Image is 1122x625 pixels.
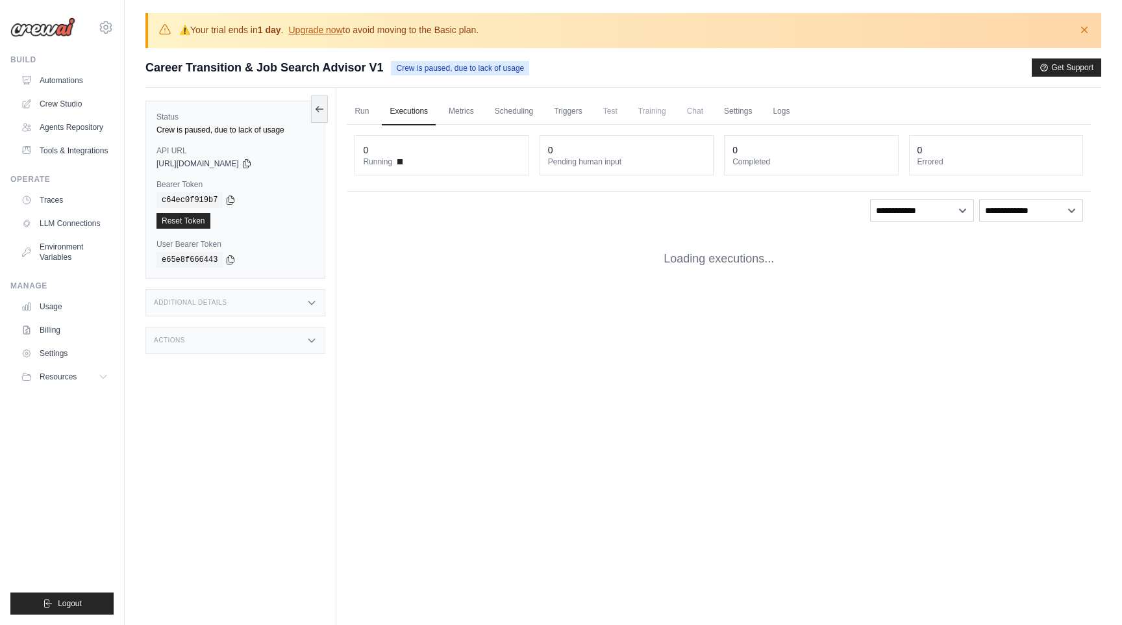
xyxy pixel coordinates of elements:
[16,94,114,114] a: Crew Studio
[716,98,760,125] a: Settings
[679,98,711,124] span: Chat is not available until the deployment is complete
[487,98,541,125] a: Scheduling
[10,55,114,65] div: Build
[441,98,482,125] a: Metrics
[347,98,377,125] a: Run
[156,159,239,169] span: [URL][DOMAIN_NAME]
[732,157,890,167] dt: Completed
[16,320,114,340] a: Billing
[154,299,227,307] h3: Additional Details
[16,70,114,91] a: Automations
[917,144,923,157] div: 0
[16,213,114,234] a: LLM Connections
[288,25,342,35] a: Upgrade now
[363,157,392,167] span: Running
[16,366,114,387] button: Resources
[546,98,590,125] a: Triggers
[258,25,281,35] strong: 1 day
[732,144,738,157] div: 0
[10,281,114,291] div: Manage
[595,98,625,124] span: Test
[156,192,223,208] code: c64ec0f919b7
[156,252,223,268] code: e65e8f666443
[363,144,368,157] div: 0
[391,61,529,75] span: Crew is paused, due to lack of usage
[16,190,114,210] a: Traces
[382,98,436,125] a: Executions
[156,125,314,135] div: Crew is paused, due to lack of usage
[1032,58,1101,77] button: Get Support
[10,18,75,37] img: Logo
[16,236,114,268] a: Environment Variables
[154,337,185,344] h3: Actions
[145,58,383,77] span: Career Transition & Job Search Advisor V1
[16,296,114,317] a: Usage
[10,593,114,615] button: Logout
[16,140,114,161] a: Tools & Integrations
[630,98,674,124] span: Training is not available until the deployment is complete
[10,174,114,185] div: Operate
[156,213,210,229] a: Reset Token
[917,157,1075,167] dt: Errored
[156,179,314,190] label: Bearer Token
[548,157,705,167] dt: Pending human input
[40,372,77,382] span: Resources
[548,144,553,157] div: 0
[156,146,314,156] label: API URL
[765,98,797,125] a: Logs
[156,112,314,122] label: Status
[16,343,114,364] a: Settings
[156,239,314,249] label: User Bearer Token
[179,23,479,36] p: Your trial ends in . to avoid moving to the Basic plan.
[16,117,114,138] a: Agents Repository
[347,229,1091,288] div: Loading executions...
[179,25,190,35] strong: ⚠️
[58,598,82,609] span: Logout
